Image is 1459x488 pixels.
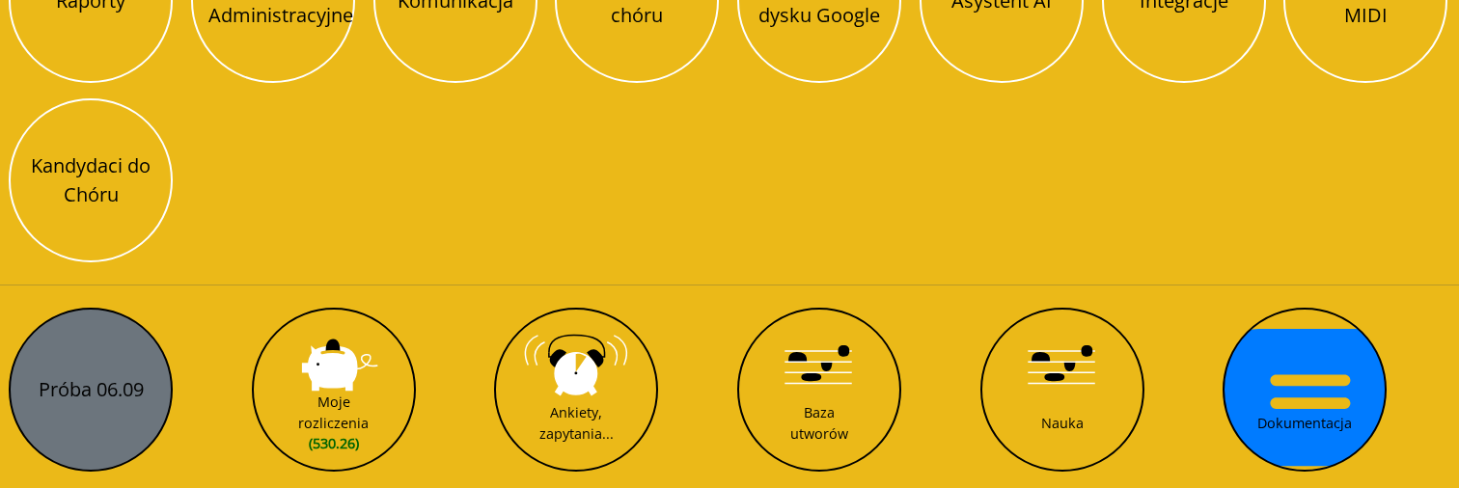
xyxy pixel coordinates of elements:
button: Kandydaci do Chóru [9,98,173,262]
div: Ankiety, zapytania... [539,402,614,444]
div: Nauka [1041,413,1084,434]
button: Moje rozliczenia(530.26) [252,308,416,472]
div: Moje rozliczenia [298,392,369,454]
div: Dokumentacja [1257,413,1352,434]
button: Próba 06.09 [9,308,173,472]
button: Ankiety, zapytania... [494,308,658,472]
div: Baza utworów [790,402,848,444]
button: Dokumentacja [1223,308,1387,472]
button: Nauka [980,308,1144,472]
span: (530.26) [298,433,369,454]
button: Baza utworów [737,308,901,472]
